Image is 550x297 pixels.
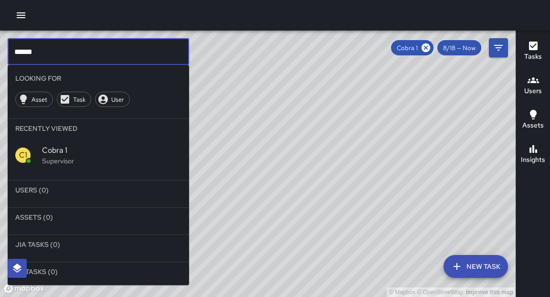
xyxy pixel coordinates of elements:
[522,120,544,131] h6: Assets
[8,138,189,172] div: C1Cobra 1Supervisor
[516,34,550,69] button: Tasks
[26,95,53,104] span: Asset
[524,86,542,96] h6: Users
[524,52,542,62] h6: Tasks
[444,255,508,278] button: New Task
[8,180,189,200] li: Users (0)
[391,44,423,52] span: Cobra 1
[15,92,53,107] div: Asset
[8,235,189,254] li: Jia Tasks (0)
[42,145,181,156] span: Cobra 1
[19,149,27,161] p: C1
[106,95,129,104] span: User
[8,119,189,138] li: Recently Viewed
[516,69,550,103] button: Users
[8,69,189,88] li: Looking For
[57,92,91,107] div: Task
[521,155,545,165] h6: Insights
[437,44,481,52] span: 8/18 — Now
[489,38,508,57] button: Filters
[391,40,434,55] div: Cobra 1
[516,103,550,138] button: Assets
[42,156,181,166] p: Supervisor
[8,208,189,227] li: Assets (0)
[8,262,189,281] li: 311 Tasks (0)
[95,92,130,107] div: User
[68,95,91,104] span: Task
[516,138,550,172] button: Insights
